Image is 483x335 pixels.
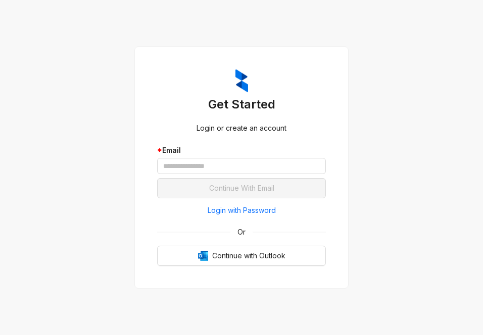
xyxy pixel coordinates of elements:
[212,250,285,261] span: Continue with Outlook
[157,96,326,113] h3: Get Started
[198,251,208,261] img: Outlook
[208,205,276,216] span: Login with Password
[157,246,326,266] button: OutlookContinue with Outlook
[157,178,326,198] button: Continue With Email
[157,202,326,218] button: Login with Password
[157,145,326,156] div: Email
[235,69,248,92] img: ZumaIcon
[230,227,253,238] span: Or
[157,123,326,134] div: Login or create an account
